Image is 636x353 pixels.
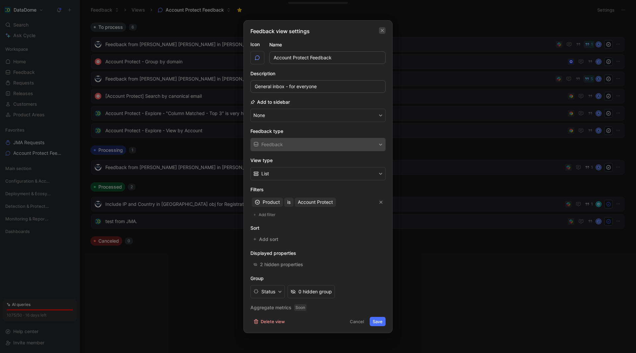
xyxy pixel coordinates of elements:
h2: Description [250,70,275,78]
h2: Group [250,274,386,282]
h2: Feedback type [250,127,386,135]
button: None [250,109,386,122]
input: Your view name [269,51,386,64]
button: 0 hidden group [288,285,335,298]
span: Product [263,198,280,206]
span: Add filter [259,211,276,218]
div: 2 hidden properties [260,261,303,268]
h2: Filters [250,186,386,194]
button: Add filter [250,211,279,219]
span: Account Protect [298,198,333,206]
button: Cancel [347,317,367,326]
button: Feedback [250,138,386,151]
div: 0 hidden group [298,288,332,296]
button: Status [250,285,285,298]
button: 2 hidden properties [250,260,306,269]
span: is [287,198,291,206]
button: Save [370,317,386,326]
span: Add sort [259,235,279,243]
input: Your view description [250,80,386,93]
span: Soon [294,304,306,311]
h2: Name [269,41,282,49]
button: Account Protect [295,198,336,207]
h2: Displayed properties [250,249,386,257]
h2: Feedback view settings [250,27,310,35]
button: Delete view [250,317,288,326]
h2: Sort [250,224,386,232]
label: Icon [250,40,264,48]
h2: View type [250,156,386,164]
h2: Add to sidebar [250,98,290,106]
h2: Aggregate metrics [250,304,386,312]
button: Product [252,198,283,207]
span: Feedback [261,141,283,148]
button: is [284,198,293,207]
button: List [250,167,386,180]
button: Add sort [250,235,282,244]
